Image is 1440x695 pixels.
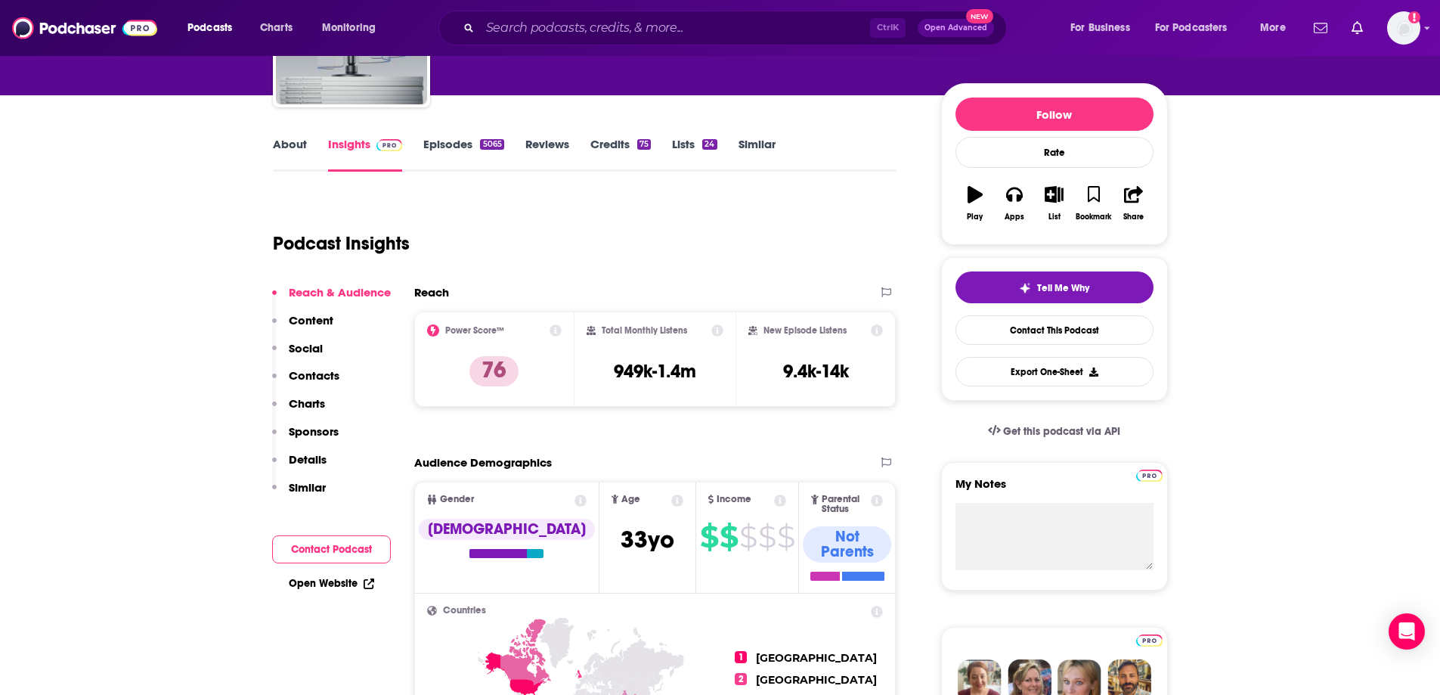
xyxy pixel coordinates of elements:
[273,232,410,255] h1: Podcast Insights
[1070,17,1130,39] span: For Business
[289,313,333,327] p: Content
[480,139,503,150] div: 5065
[289,452,327,467] p: Details
[376,139,403,151] img: Podchaser Pro
[414,285,449,299] h2: Reach
[783,360,849,383] h3: 9.4k-14k
[469,356,519,386] p: 76
[1260,17,1286,39] span: More
[1155,17,1228,39] span: For Podcasters
[1060,16,1149,40] button: open menu
[995,176,1034,231] button: Apps
[803,526,891,563] div: Not Parents
[272,285,391,313] button: Reach & Audience
[1136,467,1163,482] a: Pro website
[187,17,232,39] span: Podcasts
[1074,176,1113,231] button: Bookmark
[717,495,751,504] span: Income
[414,455,552,470] h2: Audience Demographics
[967,213,983,222] div: Play
[1003,425,1120,438] span: Get this podcast via API
[311,16,395,40] button: open menu
[12,14,157,42] img: Podchaser - Follow, Share and Rate Podcasts
[1387,11,1420,45] button: Show profile menu
[440,495,474,504] span: Gender
[870,18,906,38] span: Ctrl K
[720,525,738,549] span: $
[1136,632,1163,647] a: Pro website
[918,19,994,37] button: Open AdvancedNew
[614,360,696,383] h3: 949k-1.4m
[735,673,747,685] span: 2
[289,368,339,383] p: Contacts
[480,16,870,40] input: Search podcasts, credits, & more...
[1145,16,1250,40] button: open menu
[250,16,302,40] a: Charts
[777,525,794,549] span: $
[1048,213,1061,222] div: List
[602,325,687,336] h2: Total Monthly Listens
[1123,213,1144,222] div: Share
[1250,16,1305,40] button: open menu
[700,525,718,549] span: $
[590,137,651,172] a: Credits75
[260,17,293,39] span: Charts
[289,480,326,495] p: Similar
[1019,282,1031,294] img: tell me why sparkle
[1113,176,1153,231] button: Share
[1005,213,1024,222] div: Apps
[758,525,776,549] span: $
[272,341,323,369] button: Social
[621,525,674,554] span: 33 yo
[955,357,1154,386] button: Export One-Sheet
[525,137,569,172] a: Reviews
[1387,11,1420,45] img: User Profile
[272,313,333,341] button: Content
[272,480,326,508] button: Similar
[443,606,486,616] span: Countries
[756,651,877,665] span: [GEOGRAPHIC_DATA]
[1346,15,1369,41] a: Show notifications dropdown
[328,137,403,172] a: InsightsPodchaser Pro
[637,139,651,150] div: 75
[272,535,391,563] button: Contact Podcast
[955,476,1154,503] label: My Notes
[955,315,1154,345] a: Contact This Podcast
[1136,634,1163,647] img: Podchaser Pro
[272,396,325,424] button: Charts
[672,137,717,172] a: Lists24
[955,176,995,231] button: Play
[289,577,374,590] a: Open Website
[453,11,1021,45] div: Search podcasts, credits, & more...
[272,452,327,480] button: Details
[702,139,717,150] div: 24
[976,413,1133,450] a: Get this podcast via API
[273,137,307,172] a: About
[177,16,252,40] button: open menu
[423,137,503,172] a: Episodes5065
[822,495,869,514] span: Parental Status
[272,424,339,452] button: Sponsors
[924,24,987,32] span: Open Advanced
[955,98,1154,131] button: Follow
[289,424,339,439] p: Sponsors
[419,519,595,540] div: [DEMOGRAPHIC_DATA]
[739,137,776,172] a: Similar
[1037,282,1089,294] span: Tell Me Why
[739,525,757,549] span: $
[966,9,993,23] span: New
[1136,470,1163,482] img: Podchaser Pro
[735,651,747,663] span: 1
[1389,613,1425,650] div: Open Intercom Messenger
[289,285,391,299] p: Reach & Audience
[1308,15,1333,41] a: Show notifications dropdown
[1408,11,1420,23] svg: Add a profile image
[1387,11,1420,45] span: Logged in as mresewehr
[322,17,376,39] span: Monitoring
[289,396,325,411] p: Charts
[1076,213,1111,222] div: Bookmark
[621,495,640,504] span: Age
[763,325,847,336] h2: New Episode Listens
[272,368,339,396] button: Contacts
